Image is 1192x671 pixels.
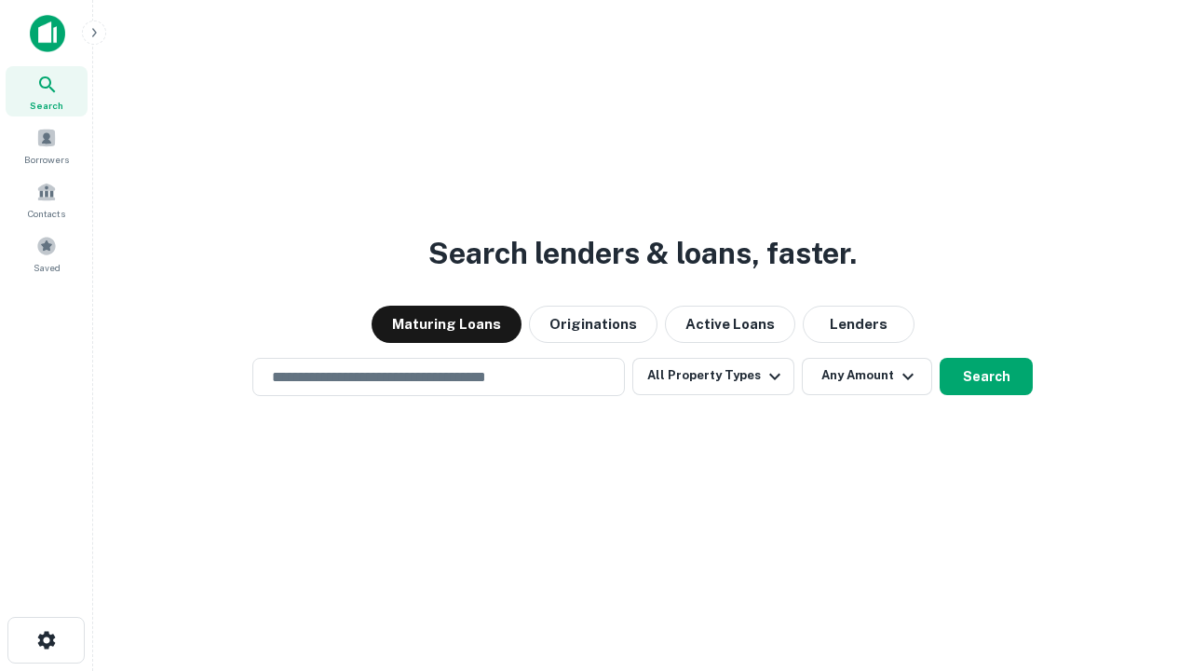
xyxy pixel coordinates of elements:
[372,306,521,343] button: Maturing Loans
[665,306,795,343] button: Active Loans
[6,66,88,116] a: Search
[802,358,932,395] button: Any Amount
[30,98,63,113] span: Search
[632,358,794,395] button: All Property Types
[940,358,1033,395] button: Search
[6,174,88,225] a: Contacts
[529,306,657,343] button: Originations
[28,206,65,221] span: Contacts
[6,120,88,171] a: Borrowers
[34,260,61,275] span: Saved
[428,231,857,276] h3: Search lenders & loans, faster.
[803,306,914,343] button: Lenders
[6,228,88,279] a: Saved
[1099,522,1192,611] iframe: Chat Widget
[30,15,65,52] img: capitalize-icon.png
[24,152,69,167] span: Borrowers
